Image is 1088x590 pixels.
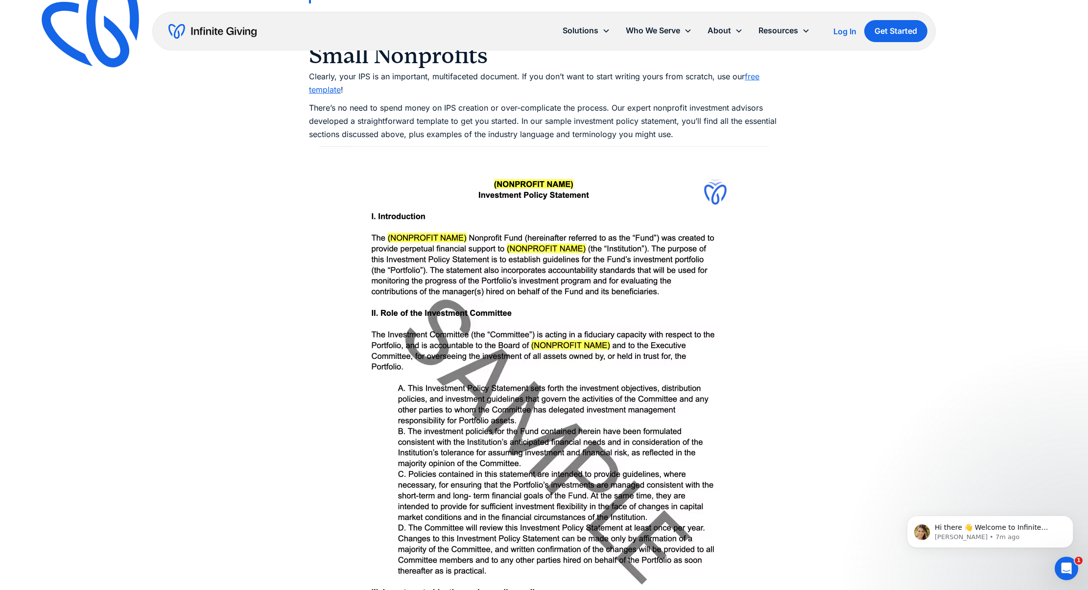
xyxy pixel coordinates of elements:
[864,20,927,42] a: Get Started
[309,70,779,96] p: Clearly, your IPS is an important, multifaceted document. If you don’t want to start writing your...
[833,27,856,35] div: Log In
[555,20,618,41] div: Solutions
[758,24,798,37] div: Resources
[1075,557,1083,565] span: 1
[309,101,779,142] p: There’s no need to spend money on IPS creation or over-complicate the process. Our expert nonprof...
[563,24,598,37] div: Solutions
[751,20,818,41] div: Resources
[168,24,257,39] a: home
[1055,557,1078,580] iframe: Intercom live chat
[309,71,759,94] a: free template
[618,20,700,41] div: Who We Serve
[700,20,751,41] div: About
[309,11,779,70] h2: Sample Investment Policy Statement for Small Nonprofits
[892,495,1088,564] iframe: Intercom notifications message
[833,25,856,37] a: Log In
[708,24,731,37] div: About
[626,24,680,37] div: Who We Serve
